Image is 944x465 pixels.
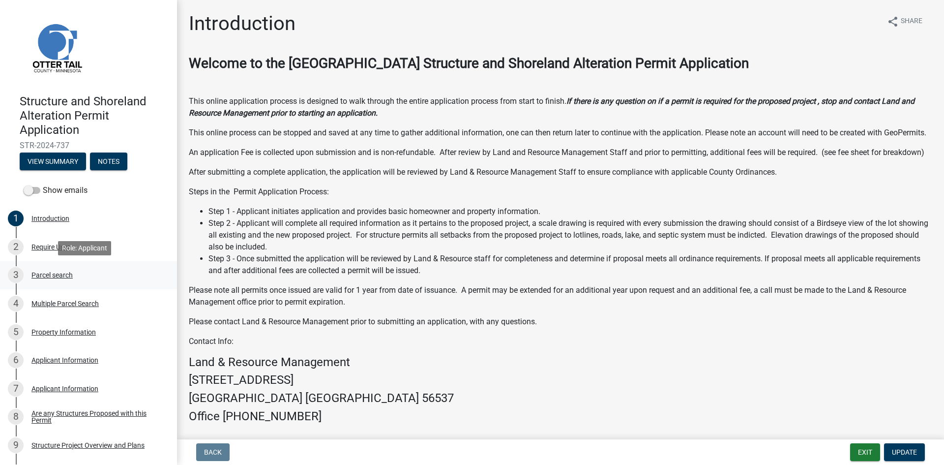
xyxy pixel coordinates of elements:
p: After submitting a complete application, the application will be reviewed by Land & Resource Mana... [189,166,932,178]
div: 7 [8,381,24,397]
p: Please note all permits once issued are valid for 1 year from date of issuance. A permit may be e... [189,284,932,308]
div: Are any Structures Proposed with this Permit [31,410,161,424]
span: Back [204,448,222,456]
h4: Office [PHONE_NUMBER] [189,409,932,424]
img: Otter Tail County, Minnesota [20,10,93,84]
p: This online process can be stopped and saved at any time to gather additional information, one ca... [189,127,932,139]
button: Notes [90,153,127,170]
div: Require User [31,244,70,250]
button: shareShare [879,12,930,31]
div: 1 [8,211,24,226]
p: Contact Info: [189,336,932,347]
div: Applicant Information [31,385,98,392]
div: 4 [8,296,24,311]
wm-modal-confirm: Summary [20,158,86,166]
wm-modal-confirm: Notes [90,158,127,166]
p: This online application process is designed to walk through the entire application process from s... [189,95,932,119]
div: Structure Project Overview and Plans [31,442,145,449]
li: Step 2 - Applicant will complete all required information as it pertains to the proposed project,... [208,217,932,253]
li: Step 3 - Once submitted the application will be reviewed by Land & Resource staff for completenes... [208,253,932,277]
li: Step 1 - Applicant initiates application and provides basic homeowner and property information. [208,206,932,217]
button: Update [884,443,925,461]
div: Role: Applicant [58,241,111,255]
span: STR-2024-737 [20,141,157,150]
label: Show emails [24,185,88,196]
p: An application Fee is collected upon submission and is non-refundable. After review by Land and R... [189,147,932,158]
p: Steps in the Permit Application Process: [189,186,932,198]
h4: Land & Resource Management [189,355,932,370]
i: share [887,16,899,28]
span: Share [901,16,922,28]
span: Update [892,448,917,456]
div: 3 [8,267,24,283]
div: Property Information [31,329,96,336]
div: 2 [8,239,24,255]
div: Multiple Parcel Search [31,300,99,307]
p: Please contact Land & Resource Management prior to submitting an application, with any questions. [189,316,932,328]
div: 6 [8,352,24,368]
div: Introduction [31,215,69,222]
h1: Introduction [189,12,295,35]
button: View Summary [20,153,86,170]
div: Parcel search [31,272,73,279]
div: 5 [8,324,24,340]
strong: Welcome to the [GEOGRAPHIC_DATA] Structure and Shoreland Alteration Permit Application [189,55,749,71]
button: Exit [850,443,880,461]
div: Applicant Information [31,357,98,364]
strong: If there is any question on if a permit is required for the proposed project , stop and contact L... [189,96,914,118]
button: Back [196,443,230,461]
h4: Structure and Shoreland Alteration Permit Application [20,94,169,137]
div: 8 [8,409,24,425]
div: 9 [8,437,24,453]
h4: [GEOGRAPHIC_DATA] [GEOGRAPHIC_DATA] 56537 [189,391,932,405]
h4: [STREET_ADDRESS] [189,373,932,387]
